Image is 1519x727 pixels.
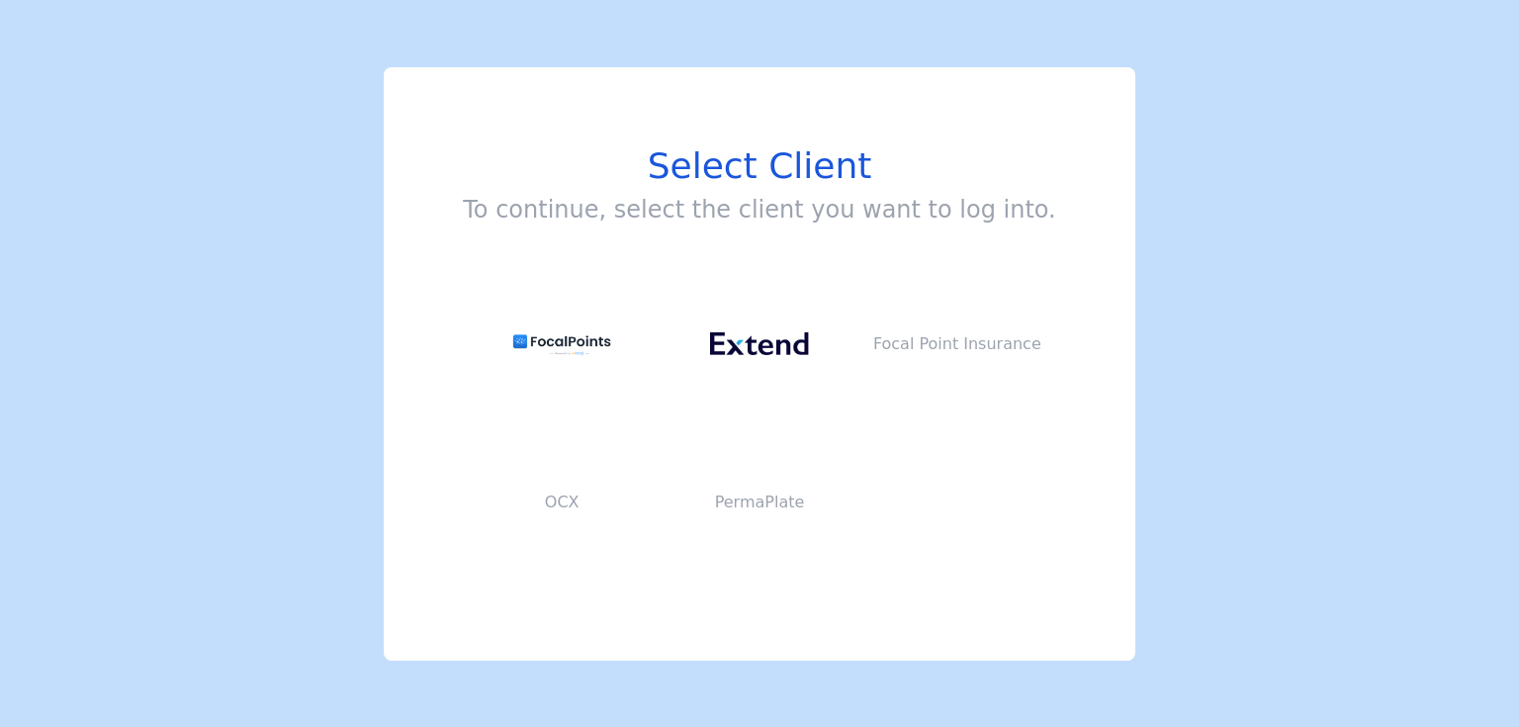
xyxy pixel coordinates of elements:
[463,491,661,514] p: OCX
[858,332,1056,356] p: Focal Point Insurance
[858,265,1056,423] button: Focal Point Insurance
[661,491,858,514] p: PermaPlate
[463,146,1055,186] h1: Select Client
[463,194,1055,226] h3: To continue, select the client you want to log into.
[661,423,858,582] button: PermaPlate
[463,423,661,582] button: OCX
